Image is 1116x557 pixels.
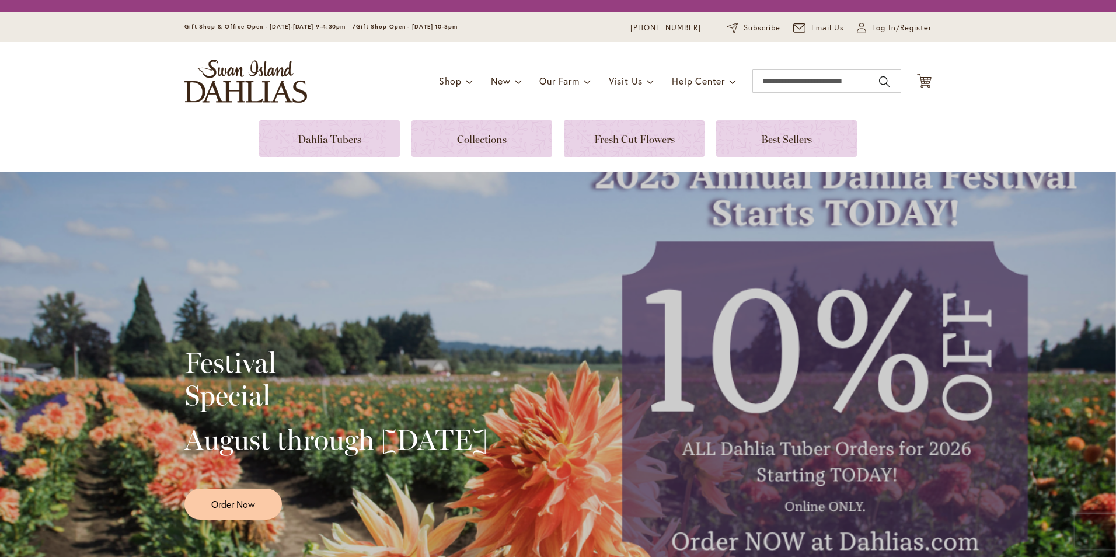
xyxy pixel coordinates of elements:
a: Log In/Register [857,22,932,34]
span: Order Now [211,497,255,511]
span: Help Center [672,75,725,87]
span: Gift Shop & Office Open - [DATE]-[DATE] 9-4:30pm / [184,23,356,30]
a: Subscribe [727,22,780,34]
button: Search [879,72,890,91]
span: Log In/Register [872,22,932,34]
span: Shop [439,75,462,87]
span: Gift Shop Open - [DATE] 10-3pm [356,23,458,30]
a: store logo [184,60,307,103]
h2: Festival Special [184,346,487,412]
span: Email Us [811,22,845,34]
span: Our Farm [539,75,579,87]
a: [PHONE_NUMBER] [630,22,701,34]
span: Visit Us [609,75,643,87]
span: Subscribe [744,22,780,34]
span: New [491,75,510,87]
a: Email Us [793,22,845,34]
h2: August through [DATE] [184,423,487,456]
a: Order Now [184,489,282,520]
